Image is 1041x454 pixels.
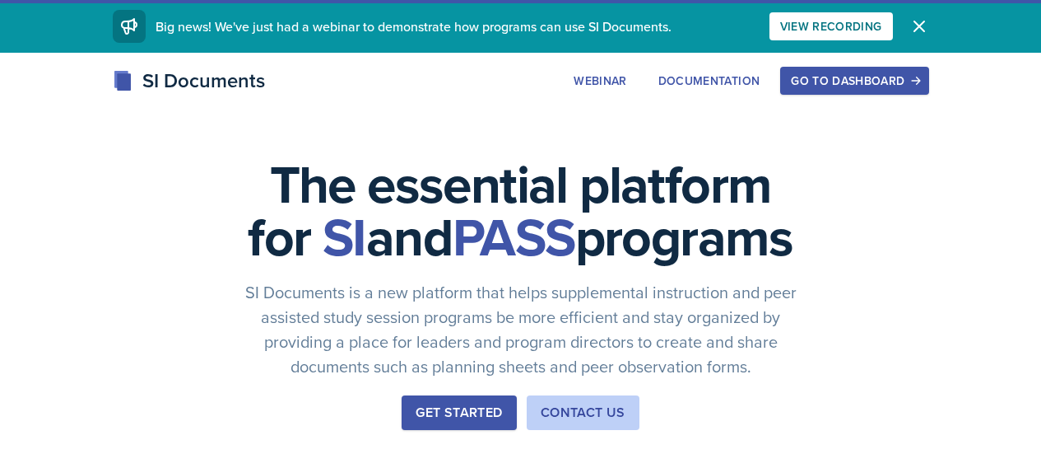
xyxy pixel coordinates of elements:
[574,74,626,87] div: Webinar
[780,20,882,33] div: View Recording
[541,403,625,423] div: Contact Us
[113,66,265,96] div: SI Documents
[402,395,516,430] button: Get Started
[769,12,893,40] button: View Recording
[416,403,502,423] div: Get Started
[156,17,672,35] span: Big news! We've just had a webinar to demonstrate how programs can use SI Documents.
[780,67,928,95] button: Go to Dashboard
[658,74,760,87] div: Documentation
[791,74,918,87] div: Go to Dashboard
[563,67,637,95] button: Webinar
[648,67,771,95] button: Documentation
[527,395,639,430] button: Contact Us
